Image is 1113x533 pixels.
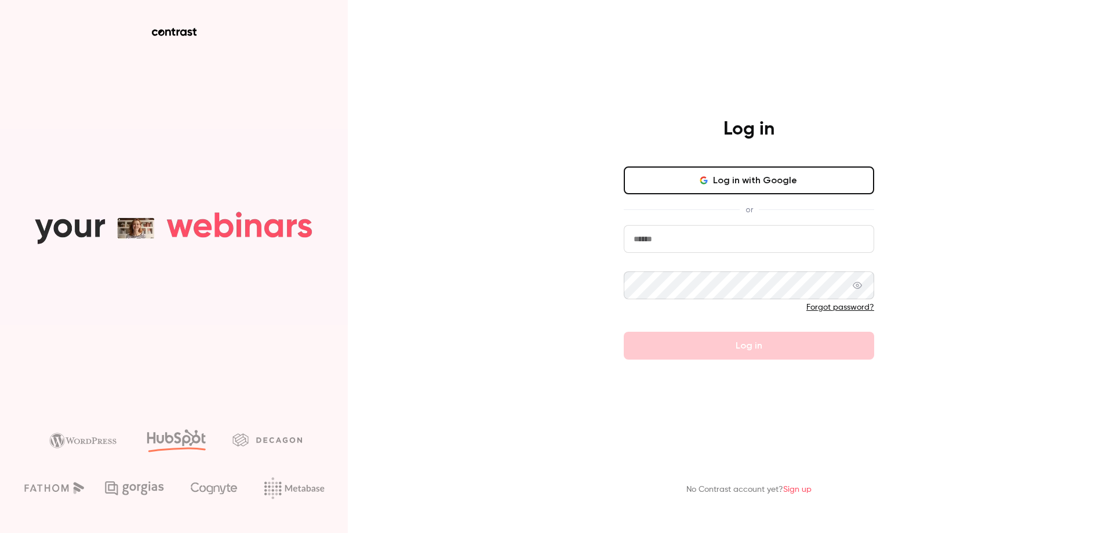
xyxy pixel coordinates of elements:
[783,485,812,494] a: Sign up
[740,204,759,216] span: or
[624,166,874,194] button: Log in with Google
[232,433,302,446] img: decagon
[806,303,874,311] a: Forgot password?
[723,118,774,141] h4: Log in
[686,484,812,496] p: No Contrast account yet?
